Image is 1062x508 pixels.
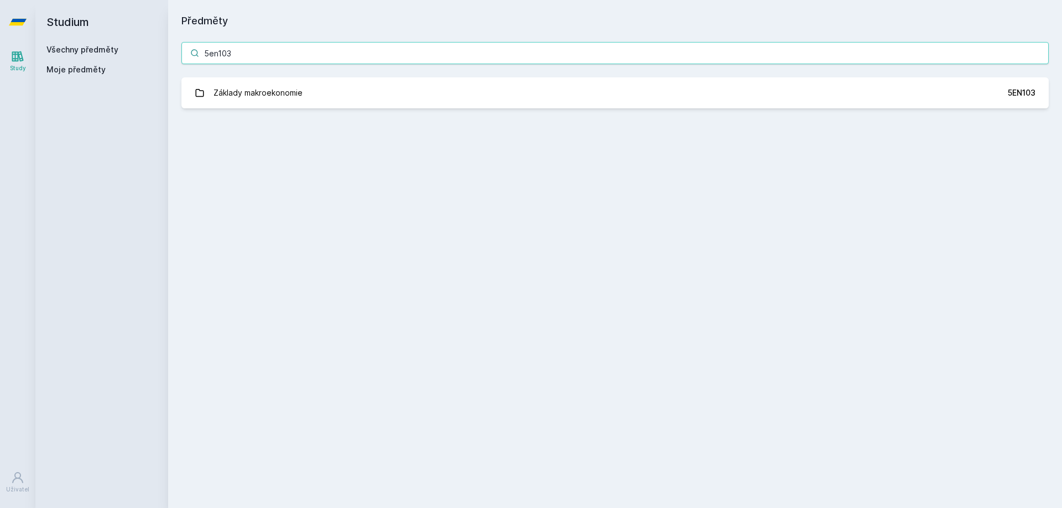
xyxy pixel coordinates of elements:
div: Uživatel [6,485,29,494]
input: Název nebo ident předmětu… [181,42,1049,64]
a: Základy makroekonomie 5EN103 [181,77,1049,108]
div: Základy makroekonomie [214,82,303,104]
a: Study [2,44,33,78]
a: Uživatel [2,465,33,499]
h1: Předměty [181,13,1049,29]
a: Všechny předměty [46,45,118,54]
span: Moje předměty [46,64,106,75]
div: Study [10,64,26,72]
div: 5EN103 [1008,87,1035,98]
